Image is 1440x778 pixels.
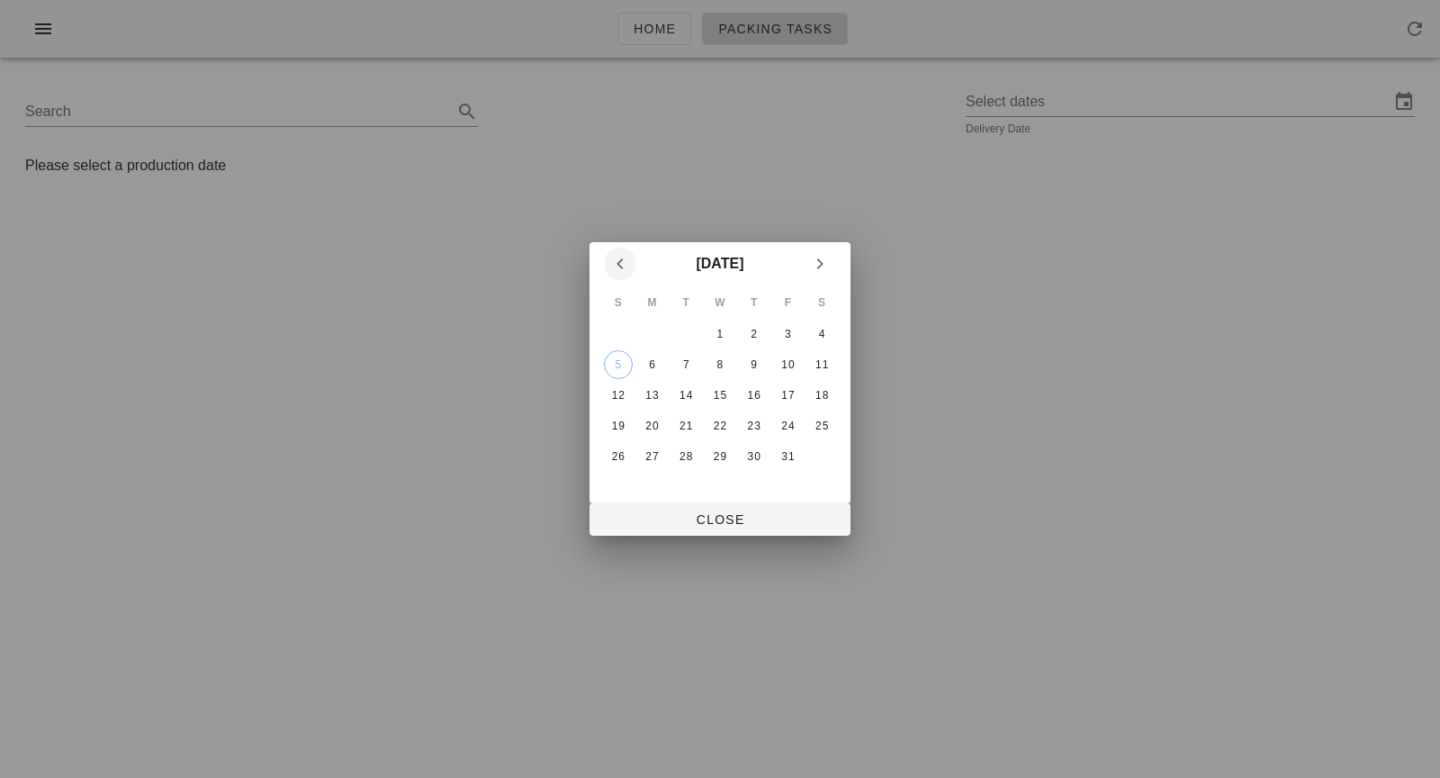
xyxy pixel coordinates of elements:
[638,389,667,402] div: 13
[704,287,736,318] th: W
[773,450,802,463] div: 31
[671,450,700,463] div: 28
[773,358,802,371] div: 10
[807,381,836,410] button: 18
[604,412,633,440] button: 19
[706,328,734,340] div: 1
[740,442,769,471] button: 30
[671,350,700,379] button: 7
[604,450,633,463] div: 26
[638,381,667,410] button: 13
[807,358,836,371] div: 11
[807,412,836,440] button: 25
[670,287,702,318] th: T
[772,287,805,318] th: F
[706,350,734,379] button: 8
[740,450,769,463] div: 30
[773,389,802,402] div: 17
[604,350,633,379] button: 5
[706,389,734,402] div: 15
[671,381,700,410] button: 14
[671,358,700,371] div: 7
[740,320,769,348] button: 2
[773,442,802,471] button: 31
[604,248,636,280] button: Previous month
[706,381,734,410] button: 15
[706,442,734,471] button: 29
[807,350,836,379] button: 11
[671,420,700,432] div: 21
[638,450,667,463] div: 27
[638,420,667,432] div: 20
[706,320,734,348] button: 1
[605,358,632,371] div: 5
[740,412,769,440] button: 23
[804,248,836,280] button: Next month
[604,512,836,527] span: Close
[706,412,734,440] button: 22
[604,442,633,471] button: 26
[604,420,633,432] div: 19
[589,503,850,536] button: Close
[688,246,751,282] button: [DATE]
[671,412,700,440] button: 21
[604,381,633,410] button: 12
[773,328,802,340] div: 3
[773,420,802,432] div: 24
[706,420,734,432] div: 22
[638,442,667,471] button: 27
[773,412,802,440] button: 24
[706,450,734,463] div: 29
[638,358,667,371] div: 6
[807,420,836,432] div: 25
[602,287,634,318] th: S
[671,442,700,471] button: 28
[740,381,769,410] button: 16
[740,389,769,402] div: 16
[604,389,633,402] div: 12
[807,328,836,340] div: 4
[773,320,802,348] button: 3
[636,287,669,318] th: M
[805,287,838,318] th: S
[671,389,700,402] div: 14
[773,381,802,410] button: 17
[740,358,769,371] div: 9
[740,350,769,379] button: 9
[807,320,836,348] button: 4
[638,350,667,379] button: 6
[738,287,770,318] th: T
[638,412,667,440] button: 20
[773,350,802,379] button: 10
[740,328,769,340] div: 2
[706,358,734,371] div: 8
[807,389,836,402] div: 18
[740,420,769,432] div: 23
